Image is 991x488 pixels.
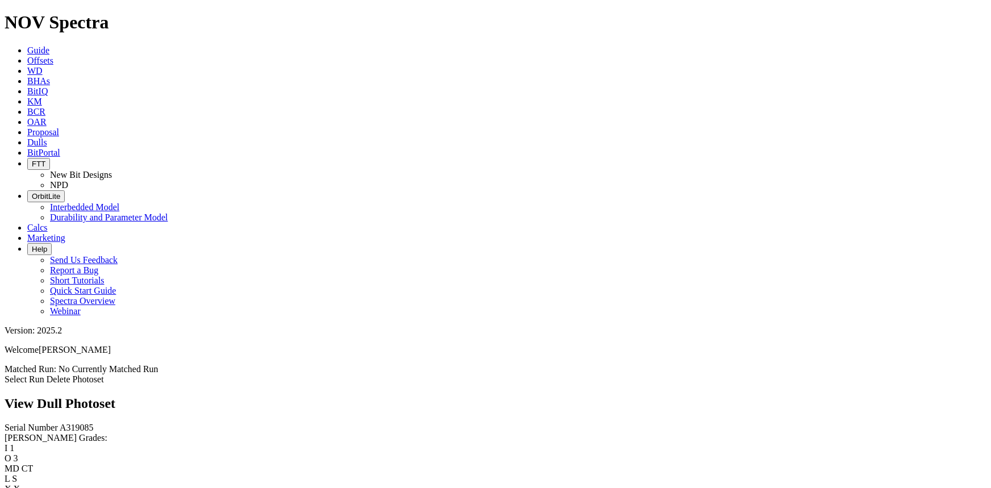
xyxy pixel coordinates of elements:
a: Durability and Parameter Model [50,212,168,222]
span: OrbitLite [32,192,60,201]
label: I [5,443,7,453]
label: Serial Number [5,423,58,432]
a: Spectra Overview [50,296,115,306]
a: Marketing [27,233,65,243]
a: BHAs [27,76,50,86]
a: Dulls [27,137,47,147]
span: S [12,474,17,483]
a: OAR [27,117,47,127]
a: KM [27,97,42,106]
button: OrbitLite [27,190,65,202]
span: [PERSON_NAME] [39,345,111,354]
span: No Currently Matched Run [58,364,158,374]
span: FTT [32,160,45,168]
h2: View Dull Photoset [5,396,986,411]
a: BitPortal [27,148,60,157]
h1: NOV Spectra [5,12,986,33]
a: BCR [27,107,45,116]
div: Version: 2025.2 [5,326,986,336]
div: [PERSON_NAME] Grades: [5,433,986,443]
span: Help [32,245,47,253]
a: Webinar [50,306,81,316]
a: Offsets [27,56,53,65]
a: Guide [27,45,49,55]
button: FTT [27,158,50,170]
a: Proposal [27,127,59,137]
span: Matched Run: [5,364,56,374]
label: MD [5,464,19,473]
span: 3 [14,453,18,463]
a: Delete Photoset [47,374,104,384]
span: A319085 [60,423,94,432]
span: CT [22,464,33,473]
a: Calcs [27,223,48,232]
a: New Bit Designs [50,170,112,180]
a: Quick Start Guide [50,286,116,295]
a: Send Us Feedback [50,255,118,265]
a: BitIQ [27,86,48,96]
a: Select Run [5,374,44,384]
button: Help [27,243,52,255]
label: O [5,453,11,463]
a: WD [27,66,43,76]
a: Report a Bug [50,265,98,275]
a: Interbedded Model [50,202,119,212]
a: Short Tutorials [50,276,104,285]
label: L [5,474,10,483]
a: NPD [50,180,68,190]
span: 1 [10,443,14,453]
p: Welcome [5,345,986,355]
